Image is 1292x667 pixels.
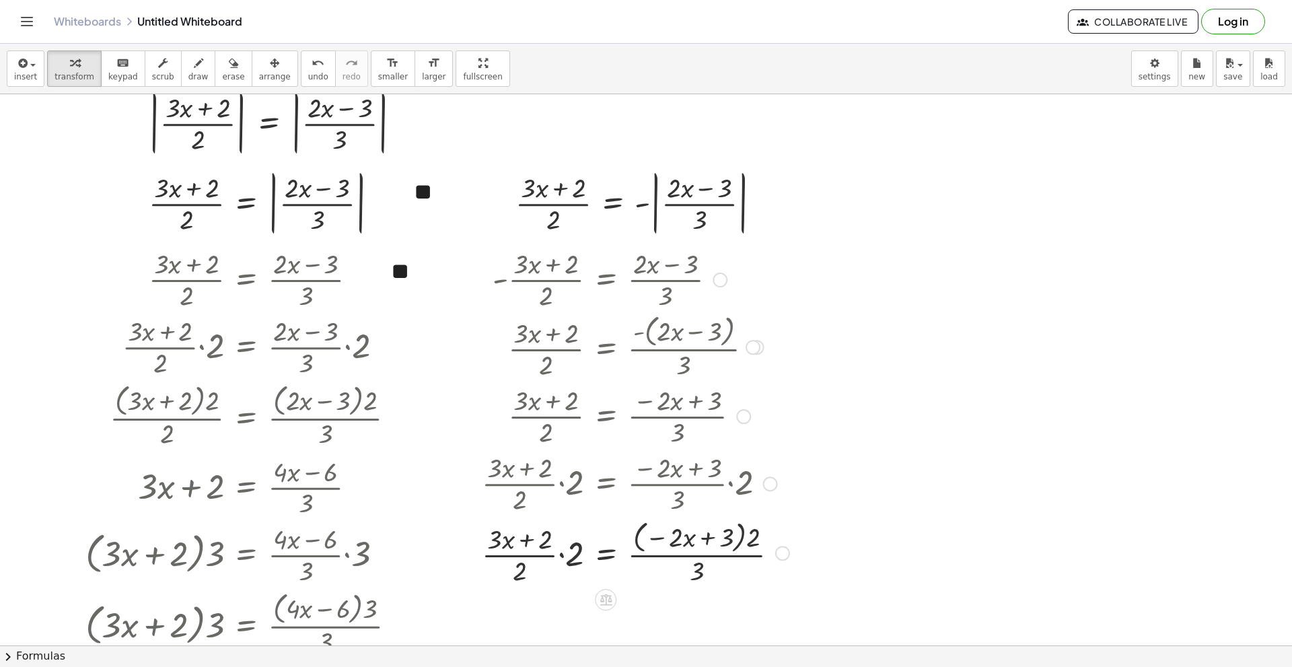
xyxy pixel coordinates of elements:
button: Log in [1201,9,1265,34]
span: arrange [259,72,291,81]
button: fullscreen [456,50,509,87]
button: keyboardkeypad [101,50,145,87]
span: insert [14,72,37,81]
span: settings [1139,72,1171,81]
button: scrub [145,50,182,87]
i: keyboard [116,55,129,71]
i: undo [312,55,324,71]
button: format_sizelarger [415,50,453,87]
button: insert [7,50,44,87]
span: larger [422,72,445,81]
span: keypad [108,72,138,81]
button: transform [47,50,102,87]
span: scrub [152,72,174,81]
span: new [1188,72,1205,81]
span: save [1223,72,1242,81]
div: Apply the same math to both sides of the equation [595,589,616,610]
button: save [1216,50,1250,87]
i: format_size [386,55,399,71]
span: transform [55,72,94,81]
button: Toggle navigation [16,11,38,32]
button: Collaborate Live [1068,9,1198,34]
button: redoredo [335,50,368,87]
button: format_sizesmaller [371,50,415,87]
span: erase [222,72,244,81]
span: smaller [378,72,408,81]
button: arrange [252,50,298,87]
i: format_size [427,55,440,71]
i: redo [345,55,358,71]
button: draw [181,50,216,87]
span: load [1260,72,1278,81]
button: load [1253,50,1285,87]
button: undoundo [301,50,336,87]
span: draw [188,72,209,81]
button: erase [215,50,252,87]
button: settings [1131,50,1178,87]
button: new [1181,50,1213,87]
span: fullscreen [463,72,502,81]
span: redo [343,72,361,81]
a: Whiteboards [54,15,121,28]
span: Collaborate Live [1079,15,1187,28]
span: undo [308,72,328,81]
